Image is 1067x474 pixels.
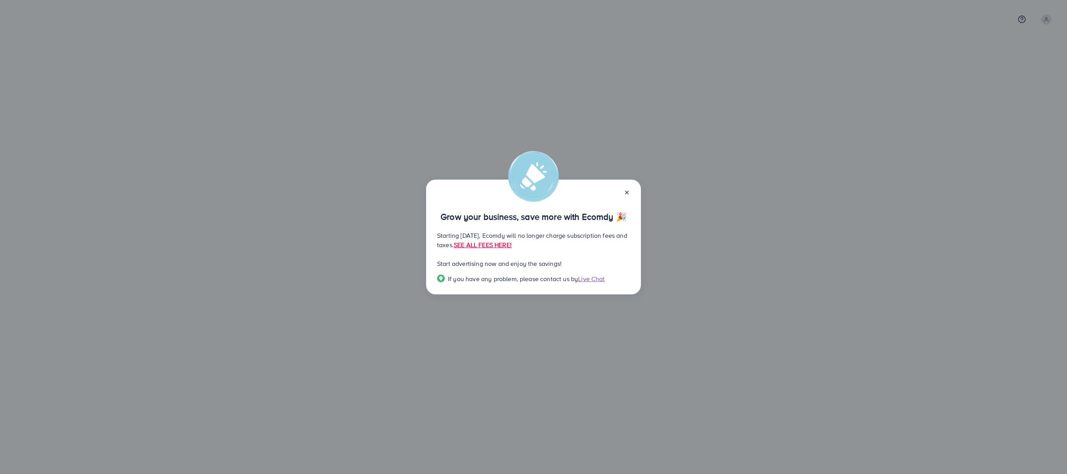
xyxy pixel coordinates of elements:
[454,241,512,249] a: SEE ALL FEES HERE!
[437,212,630,221] p: Grow your business, save more with Ecomdy 🎉
[437,259,630,268] p: Start advertising now and enjoy the savings!
[448,274,578,283] span: If you have any problem, please contact us by
[508,151,559,202] img: alert
[437,231,630,249] p: Starting [DATE], Ecomdy will no longer charge subscription fees and taxes.
[437,274,445,282] img: Popup guide
[578,274,605,283] span: Live Chat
